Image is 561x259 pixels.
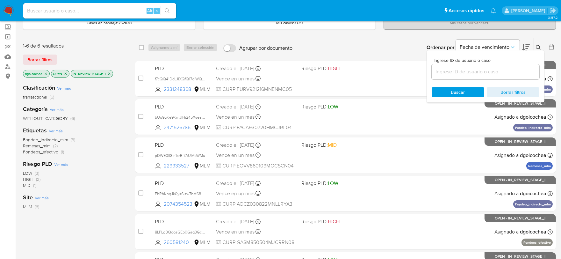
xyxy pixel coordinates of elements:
[548,15,558,20] span: 3.157.2
[550,7,556,14] a: Salir
[449,7,484,14] span: Accesos rápidos
[511,8,547,14] p: dalia.goicochea@mercadolibre.com.mx
[23,7,176,15] input: Buscar usuario o caso...
[491,8,496,13] a: Notificaciones
[147,8,152,14] span: Alt
[161,6,174,15] button: search-icon
[156,8,158,14] span: s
